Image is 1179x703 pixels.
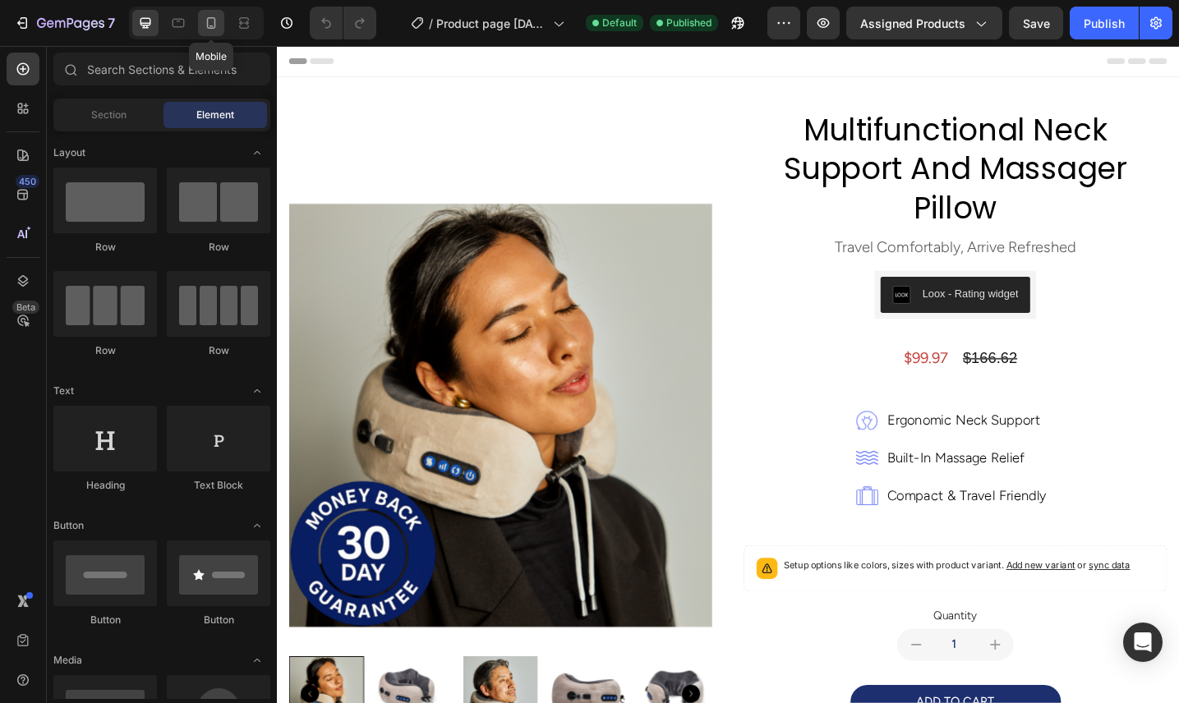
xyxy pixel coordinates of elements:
div: Open Intercom Messenger [1123,623,1163,662]
div: Row [53,343,157,358]
span: Toggle open [244,512,270,539]
span: Element [196,108,234,122]
button: Publish [1070,7,1139,39]
span: Assigned Products [860,15,965,32]
div: 450 [16,175,39,188]
span: sync data [887,561,933,573]
div: Row [53,240,157,255]
div: $166.62 [748,324,974,357]
span: Button [53,518,84,533]
p: Setup options like colors, sizes with product variant. [554,559,933,576]
div: $99.97 [510,321,735,361]
span: Default [602,16,637,30]
span: Product page [DATE] design [436,15,546,32]
span: Save [1023,16,1050,30]
div: Undo/Redo [310,7,376,39]
span: Add new variant [797,561,873,573]
p: 7 [108,13,115,33]
div: Row [167,240,270,255]
button: 7 [7,7,122,39]
span: Section [91,108,127,122]
span: Media [53,653,82,668]
button: Assigned Products [846,7,1002,39]
div: Heading [53,478,157,493]
span: Toggle open [244,647,270,673]
img: loox.png [673,262,693,282]
span: Text [53,384,74,398]
div: Text Block [167,478,270,493]
span: or [873,561,933,573]
p: compact & travel friendly [667,473,841,509]
button: increment [764,636,805,672]
a: multifunctional neck support and massager pillow [510,68,973,200]
span: Toggle open [244,140,270,166]
span: Published [666,16,712,30]
div: Loox - Rating widget [706,262,811,279]
div: Button [167,613,270,627]
span: Layout [53,145,85,160]
span: Toggle open [244,378,270,404]
input: quantity [719,636,764,672]
div: Beta [12,301,39,314]
div: Row [167,343,270,358]
button: decrement [678,636,719,672]
iframe: Design area [277,46,1179,703]
div: Quantity [510,613,973,633]
input: Search Sections & Elements [53,53,270,85]
p: travel comfortably, arrive refreshed [512,201,971,237]
button: Loox - Rating widget [660,252,824,292]
div: Publish [1084,15,1125,32]
p: ergonomic neck support [667,391,835,427]
span: / [429,15,433,32]
p: built-in massage relief [667,432,817,468]
div: Button [53,613,157,627]
button: Save [1009,7,1063,39]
